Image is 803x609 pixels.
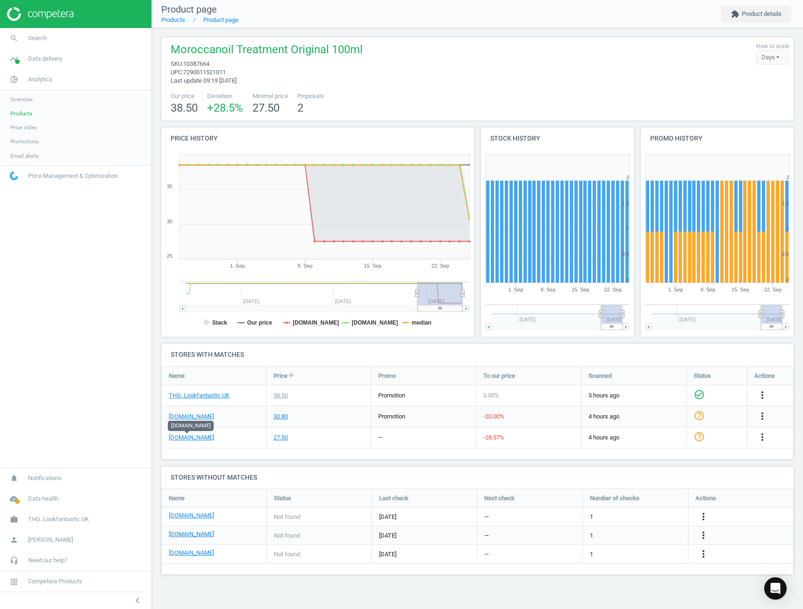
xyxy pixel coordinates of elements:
[604,287,622,292] tspan: 22. Sep
[169,530,214,538] a: [DOMAIN_NAME]
[247,319,272,326] tspan: Our price
[782,200,789,206] text: 1.5
[274,531,300,540] span: Not found
[757,389,768,401] i: more_vert
[28,75,52,84] span: Analytics
[757,432,768,444] button: more_vert
[694,431,705,442] i: help_outline
[171,60,183,67] span: sku :
[28,495,58,503] span: Data health
[274,550,300,559] span: Not found
[132,595,143,606] i: chevron_left
[10,110,32,117] span: Products
[572,287,589,292] tspan: 15. Sep
[10,171,18,180] img: wGWNvw8QSZomAAAAABJRU5ErkJggg==
[167,253,172,259] text: 25
[757,411,768,422] i: more_vert
[5,50,23,68] i: timeline
[483,392,499,399] span: 0.00 %
[378,392,405,399] span: promotion
[28,556,67,565] span: Need our help?
[756,50,789,64] div: Days
[364,263,381,269] tspan: 15. Sep
[757,389,768,402] button: more_vert
[161,4,217,15] span: Product page
[10,138,39,145] span: Promotions
[274,513,300,521] span: Not found
[161,344,794,366] h4: Stores with matches
[588,412,679,421] span: 4 hours ago
[7,7,73,21] img: ajHJNr6hYgQAAAAASUVORK5CYII=
[273,412,288,421] div: 30.80
[756,42,789,50] label: How to scale
[698,511,709,522] i: more_vert
[10,152,39,160] span: Email alerts
[5,490,23,508] i: cloud_done
[767,317,783,322] tspan: [DATE]
[626,226,629,231] text: 1
[171,42,363,60] span: Moroccanoil Treatment Original 100ml
[622,251,629,257] text: 0.5
[273,371,287,380] span: Price
[297,101,303,114] span: 2
[169,412,214,421] a: [DOMAIN_NAME]
[171,69,183,76] span: upc :
[171,77,237,84] span: Last update 09:19 [DATE]
[379,494,409,503] span: Last check
[668,287,683,292] tspan: 1. Sep
[5,552,23,569] i: headset_mic
[298,263,313,269] tspan: 8. Sep
[588,433,679,442] span: 4 hours ago
[171,92,198,100] span: Our price
[731,287,749,292] tspan: 15. Sep
[169,371,185,380] span: Name
[5,510,23,528] i: work
[28,515,89,524] span: THG. Lookfantastic UK
[167,184,172,189] text: 35
[28,577,82,586] span: Competera Products
[590,494,639,503] span: Number of checks
[161,16,185,23] a: Products
[786,277,789,283] text: 0
[588,371,612,380] span: Scanned
[698,548,709,559] i: more_vert
[412,319,431,326] tspan: median
[171,101,198,114] span: 38.50
[252,101,280,114] span: 27.50
[786,226,789,231] text: 1
[626,175,629,180] text: 2
[273,433,288,442] div: 27.50
[273,391,288,400] div: 38.50
[10,96,33,103] span: Overview
[694,389,705,400] i: check_circle_outline
[287,371,295,378] i: arrow_downward
[167,219,172,224] text: 30
[483,413,504,420] span: -20.00 %
[641,127,794,149] h4: Promo history
[484,494,515,503] span: Next check
[28,55,62,63] span: Data delivery
[757,411,768,423] button: more_vert
[481,127,634,149] h4: Stock history
[274,494,291,503] span: Status
[379,513,470,521] span: [DATE]
[297,92,324,100] span: Proposals
[694,371,711,380] span: Status
[169,391,229,400] a: THG. Lookfantastic UK
[28,536,73,544] span: [PERSON_NAME]
[721,6,791,22] button: extensionProduct details
[484,531,489,540] span: —
[764,287,781,292] tspan: 22. Sep
[28,474,62,482] span: Notifications
[378,433,383,442] div: —
[169,511,214,520] a: [DOMAIN_NAME]
[161,127,474,149] h4: Price history
[757,432,768,443] i: more_vert
[607,317,623,322] tspan: [DATE]
[183,60,209,67] span: 10387664
[483,434,504,441] span: -28.57 %
[203,16,238,23] a: Product page
[126,595,149,607] button: chevron_left
[352,319,398,326] tspan: [DOMAIN_NAME]
[764,577,787,600] div: Open Intercom Messenger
